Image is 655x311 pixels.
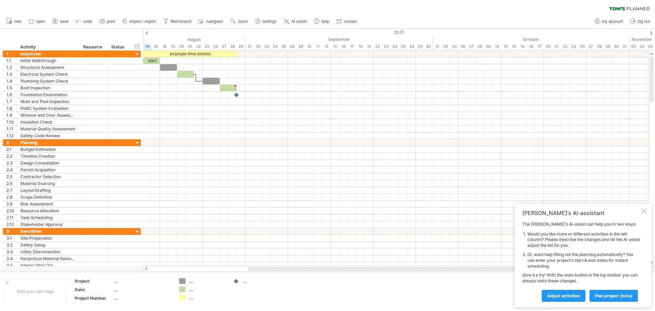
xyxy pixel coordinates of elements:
[6,139,17,146] div: 2
[365,43,373,50] div: Friday, 19 September 2025
[20,64,76,71] div: Structural Assessment
[595,43,603,50] div: Tuesday, 28 October 2025
[20,71,76,77] div: Electrical System Check
[161,17,194,26] a: filter/search
[518,43,527,50] div: Wednesday, 15 October 2025
[143,51,237,57] div: example time blocks:
[6,221,17,228] div: 2.12
[542,290,585,302] a: Adjust activities
[595,293,632,298] span: plan project (beta)
[27,17,47,26] a: open
[6,160,17,166] div: 2.3
[331,43,339,50] div: Monday, 15 September 2025
[20,112,76,118] div: Window and Door Assessment
[197,17,225,26] a: navigator
[493,43,501,50] div: Friday, 10 October 2025
[14,19,21,24] span: new
[522,222,640,301] div: The [PERSON_NAME]'s AI-assist can help you in two ways: Give it a try! With the undo button in th...
[6,235,17,241] div: 3.1
[6,57,17,64] div: 1.1
[5,17,24,26] a: new
[638,19,650,24] span: log out
[373,43,382,50] div: Monday, 22 September 2025
[339,43,348,50] div: Tuesday, 16 September 2025
[484,43,493,50] div: Thursday, 9 October 2025
[130,19,156,24] span: import / export
[6,91,17,98] div: 1.6
[433,36,629,43] div: October 2025
[36,19,45,24] span: open
[160,43,169,50] div: Monday, 18 August 2025
[20,187,76,194] div: Layout Drafting
[314,43,322,50] div: Thursday, 11 September 2025
[75,295,112,301] div: Project Number
[348,43,356,50] div: Wednesday, 17 September 2025
[271,43,279,50] div: Thursday, 4 September 2025
[312,17,331,26] a: help
[6,85,17,91] div: 1.5
[245,36,433,43] div: September 2025
[186,43,194,50] div: Thursday, 21 August 2025
[552,43,561,50] div: Tuesday, 21 October 2025
[263,19,277,24] span: settings
[6,167,17,173] div: 2.4
[6,214,17,221] div: 2.11
[288,43,296,50] div: Monday, 8 September 2025
[20,262,76,269] div: Interior Strip Out
[467,43,476,50] div: Tuesday, 7 October 2025
[111,44,126,51] div: Status
[206,19,223,24] span: navigator
[151,43,160,50] div: Friday, 15 August 2025
[527,252,640,269] li: Or, want help filling out the planning automatically? You can enter your project's start & end da...
[6,173,17,180] div: 2.5
[75,278,112,284] div: Project:
[344,19,357,24] span: contact
[6,201,17,207] div: 2.9
[20,235,76,241] div: Site Preparation
[20,160,76,166] div: Design Consultation
[6,78,17,84] div: 1.4
[6,255,17,262] div: 3.4
[612,43,621,50] div: Thursday, 30 October 2025
[20,255,76,262] div: Hazardous Material Removal
[589,290,638,302] a: plan project (beta)
[211,43,220,50] div: Tuesday, 26 August 2025
[390,43,399,50] div: Wednesday, 24 September 2025
[561,43,569,50] div: Wednesday, 22 October 2025
[279,43,288,50] div: Friday, 5 September 2025
[322,43,331,50] div: Friday, 12 September 2025
[335,17,359,26] a: contact
[458,43,467,50] div: Monday, 6 October 2025
[3,279,67,304] div: Add your own logo
[296,43,305,50] div: Tuesday, 9 September 2025
[544,43,552,50] div: Monday, 20 October 2025
[578,43,586,50] div: Friday, 24 October 2025
[6,242,17,248] div: 3.2
[399,43,407,50] div: Thursday, 25 September 2025
[20,153,76,159] div: Timeline Creation
[501,43,510,50] div: Monday, 13 October 2025
[20,119,76,125] div: Insulation Check
[143,57,160,64] div: start
[569,43,578,50] div: Thursday, 23 October 2025
[424,43,433,50] div: Tuesday, 30 September 2025
[433,43,441,50] div: Wednesday, 1 October 2025
[522,210,640,216] div: [PERSON_NAME]'s AI-assistant
[229,17,250,26] a: zoom
[20,221,76,228] div: Stakeholder Approval
[6,126,17,132] div: 1.11
[20,85,76,91] div: Roof Inspection
[20,167,76,173] div: Permit Acquisition
[189,286,226,292] div: ....
[6,180,17,187] div: 2.6
[20,173,76,180] div: Contractor Selection
[107,19,115,24] span: print
[75,287,112,293] div: Date:
[20,214,76,221] div: Task Scheduling
[382,43,390,50] div: Tuesday, 23 September 2025
[238,19,248,24] span: zoom
[621,43,629,50] div: Friday, 31 October 2025
[74,17,94,26] a: undo
[638,43,646,50] div: Tuesday, 4 November 2025
[6,249,17,255] div: 3.3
